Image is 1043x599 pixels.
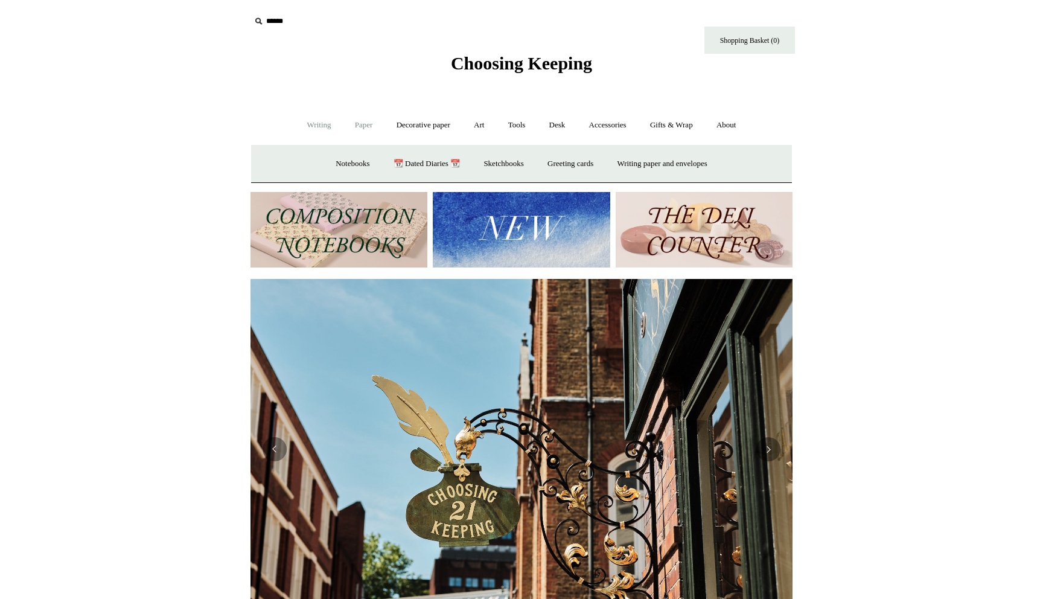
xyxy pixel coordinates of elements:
[250,192,427,267] img: 202302 Composition ledgers.jpg__PID:69722ee6-fa44-49dd-a067-31375e5d54ec
[463,109,495,141] a: Art
[296,109,342,141] a: Writing
[639,109,704,141] a: Gifts & Wrap
[756,437,780,461] button: Next
[473,148,534,180] a: Sketchbooks
[433,192,610,267] img: New.jpg__PID:f73bdf93-380a-4a35-bcfe-7823039498e1
[607,148,718,180] a: Writing paper and envelopes
[704,27,795,54] a: Shopping Basket (0)
[386,109,461,141] a: Decorative paper
[706,109,747,141] a: About
[616,192,793,267] img: The Deli Counter
[451,63,592,71] a: Choosing Keeping
[383,148,471,180] a: 📆 Dated Diaries 📆
[538,109,576,141] a: Desk
[451,53,592,73] span: Choosing Keeping
[578,109,637,141] a: Accessories
[344,109,384,141] a: Paper
[263,437,287,461] button: Previous
[537,148,604,180] a: Greeting cards
[497,109,537,141] a: Tools
[325,148,380,180] a: Notebooks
